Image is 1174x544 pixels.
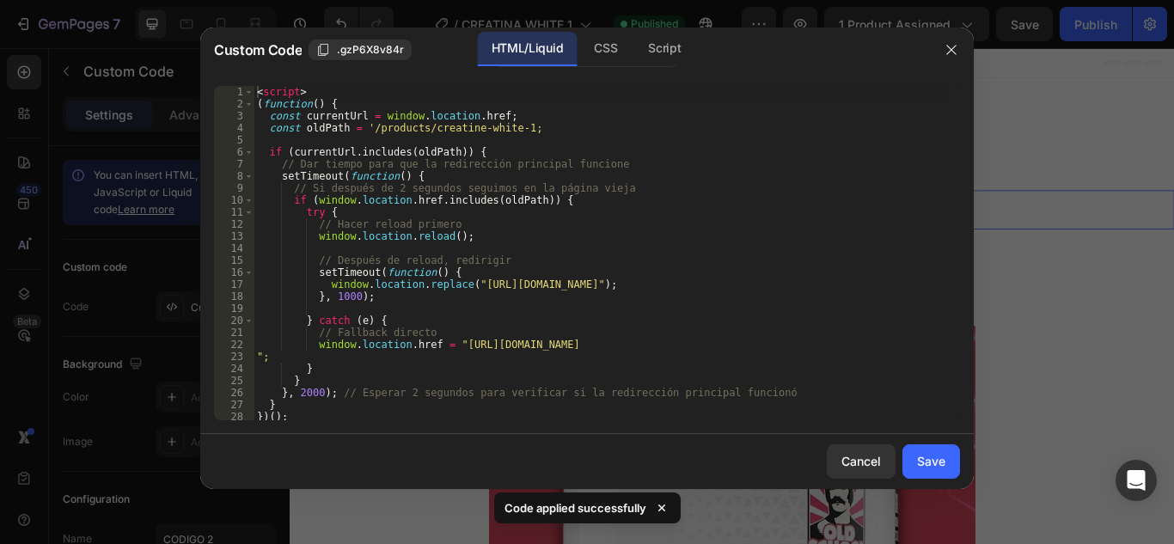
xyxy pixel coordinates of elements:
div: Cancel [841,452,881,470]
div: 18 [214,290,254,303]
div: 9 [214,182,254,194]
div: 17 [214,278,254,290]
p: Code applied successfully [504,499,646,516]
button: .gzP6X8v84r [309,40,412,60]
span: .gzP6X8v84r [337,42,404,58]
div: 7 [214,158,254,170]
div: 14 [214,242,254,254]
div: Open Intercom Messenger [1116,460,1157,501]
div: 2 [214,98,254,110]
div: 16 [214,266,254,278]
div: 4 [214,122,254,134]
div: Save [917,452,945,470]
div: 1 [214,86,254,98]
div: CSS [580,32,631,66]
div: 22 [214,339,254,351]
div: 10 [214,194,254,206]
div: Script [634,32,694,66]
div: 8 [214,170,254,182]
div: 15 [214,254,254,266]
div: HTML/Liquid [478,32,577,66]
div: 20 [214,315,254,327]
div: 11 [214,206,254,218]
span: Custom Code [214,40,302,60]
div: CODIGO 2 [21,141,78,157]
p: QUIERO VER MAS DETALLES DEL PRODUCTO OFERTA ESPECIAL HOY [381,222,651,262]
div: 19 [214,303,254,315]
div: 27 [214,399,254,411]
div: 0 [507,218,524,232]
div: 3 [214,110,254,122]
div: 6 [214,146,254,158]
button: Cancel [827,444,896,479]
div: 23 [214,351,254,363]
div: 24 [214,363,254,375]
a: QUIERO VER MAS DETALLES DELPRODUCTO OFERTA ESPECIAL HOY [357,211,675,272]
div: 5 [214,134,254,146]
button: Save [902,444,960,479]
div: 21 [214,327,254,339]
div: 12 [214,218,254,230]
div: 26 [214,387,254,399]
div: 25 [214,375,254,387]
div: 13 [214,230,254,242]
div: 28 [214,411,254,423]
